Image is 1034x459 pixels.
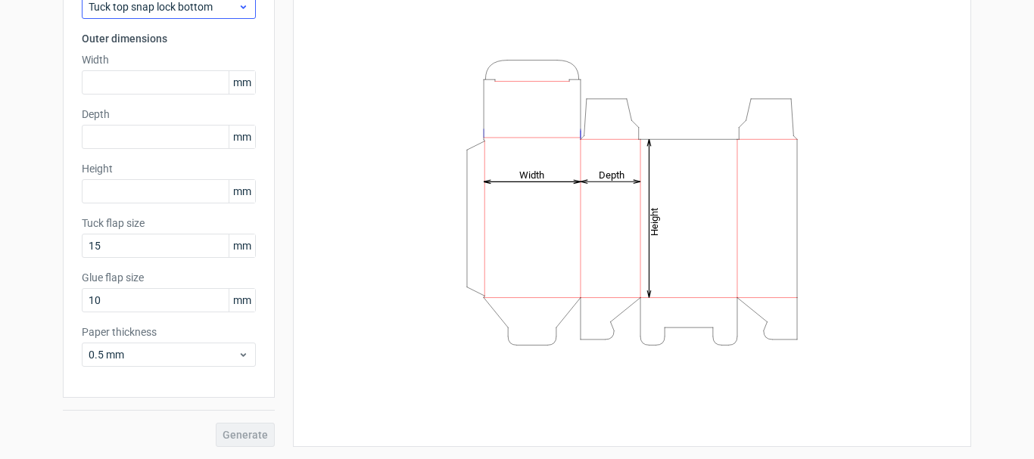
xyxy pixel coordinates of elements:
label: Glue flap size [82,270,256,285]
tspan: Width [519,169,544,180]
label: Paper thickness [82,324,256,340]
span: mm [229,234,255,257]
h3: Outer dimensions [82,31,256,46]
tspan: Depth [599,169,624,180]
label: Depth [82,107,256,122]
span: mm [229,126,255,148]
span: mm [229,289,255,312]
span: mm [229,180,255,203]
tspan: Height [649,207,660,235]
label: Width [82,52,256,67]
span: mm [229,71,255,94]
label: Tuck flap size [82,216,256,231]
label: Height [82,161,256,176]
span: 0.5 mm [89,347,238,362]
